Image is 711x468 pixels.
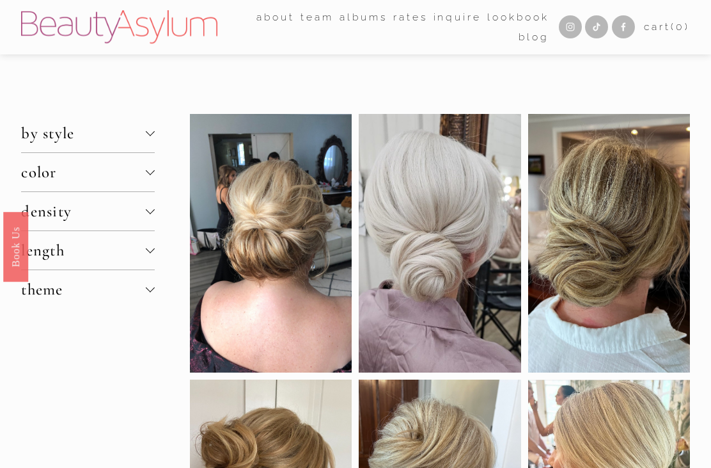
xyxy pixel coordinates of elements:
[21,10,217,44] img: Beauty Asylum | Bridal Hair &amp; Makeup Charlotte &amp; Atlanta
[256,8,295,26] span: about
[3,211,28,281] a: Book Us
[256,7,295,27] a: folder dropdown
[340,7,388,27] a: albums
[301,8,334,26] span: team
[21,231,155,270] button: length
[393,7,428,27] a: Rates
[301,7,334,27] a: folder dropdown
[21,114,155,152] button: by style
[21,280,146,299] span: theme
[21,270,155,309] button: theme
[612,15,635,38] a: Facebook
[21,241,146,260] span: length
[585,15,608,38] a: TikTok
[21,192,155,230] button: density
[519,27,550,47] a: Blog
[671,20,690,33] span: ( )
[21,124,146,143] span: by style
[559,15,582,38] a: Instagram
[676,20,685,33] span: 0
[487,7,549,27] a: Lookbook
[644,18,689,36] a: 0 items in cart
[21,153,155,191] button: color
[21,202,146,221] span: density
[434,7,481,27] a: Inquire
[21,163,146,182] span: color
